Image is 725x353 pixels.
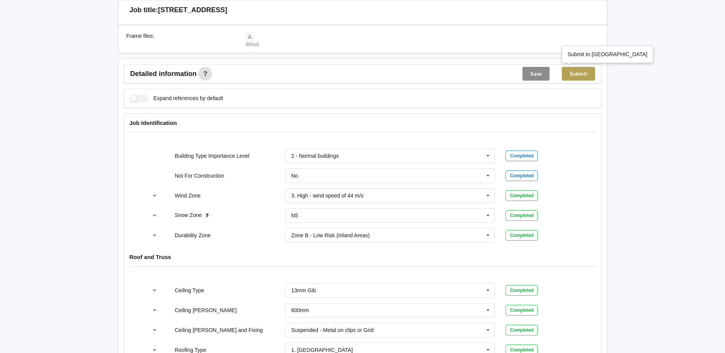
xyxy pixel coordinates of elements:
[291,173,298,178] div: No
[291,193,363,198] div: 3. High - wind speed of 44 m/s
[147,283,162,297] button: reference-toggle
[291,327,374,333] div: Suspended - Metal on clips or Grid
[291,213,298,218] div: N5
[130,70,197,77] span: Detailed information
[147,228,162,242] button: reference-toggle
[147,189,162,202] button: reference-toggle
[506,170,538,181] div: Completed
[175,193,201,199] label: Wind Zone
[291,308,309,313] div: 600mm
[147,303,162,317] button: reference-toggle
[291,233,370,238] div: Zone B - Low Risk (Inland Areas)
[506,210,538,221] div: Completed
[506,325,538,335] div: Completed
[121,32,241,48] div: Frame files :
[506,190,538,201] div: Completed
[130,119,596,126] h4: Job Identification
[506,285,538,296] div: Completed
[291,347,353,353] div: 1. [GEOGRAPHIC_DATA]
[175,153,249,159] label: Building Type Importance Level
[175,212,203,218] label: Snow Zone
[130,6,158,15] h3: Job title:
[562,67,595,81] button: Submit
[506,305,538,316] div: Completed
[130,253,596,261] h4: Roof and Truss
[147,323,162,337] button: reference-toggle
[291,288,316,293] div: 13mm Gib
[506,151,538,161] div: Completed
[175,232,211,238] label: Durability Zone
[175,347,206,353] label: Roofing Type
[158,6,227,15] h3: [STREET_ADDRESS]
[175,287,204,293] label: Ceiling Type
[130,94,223,102] label: Expand references by default
[175,327,263,333] label: Ceiling [PERSON_NAME] and Fixing
[506,230,538,241] div: Completed
[291,153,339,159] div: 2 - Normal buildings
[175,173,224,179] label: Not For Construction
[246,33,260,47] a: Mitek
[568,50,647,58] div: Submit to [GEOGRAPHIC_DATA]
[175,307,237,313] label: Ceiling [PERSON_NAME]
[147,209,162,222] button: reference-toggle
